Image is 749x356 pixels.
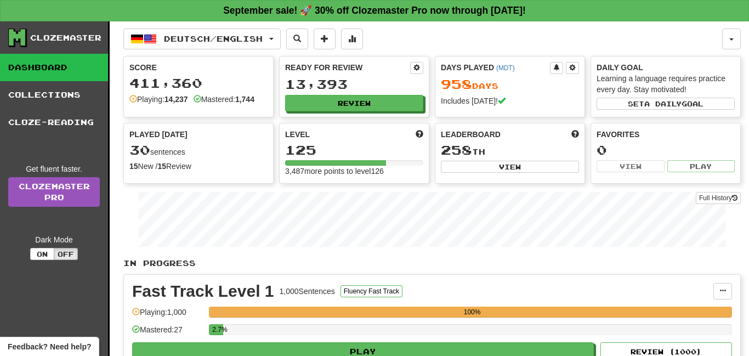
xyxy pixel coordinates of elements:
div: Dark Mode [8,234,100,245]
div: Day s [441,77,579,92]
div: th [441,143,579,157]
button: Fluency Fast Track [341,285,402,297]
div: New / Review [129,161,268,172]
strong: 14,237 [164,95,188,104]
button: Off [54,248,78,260]
div: 2.7% [212,324,223,335]
a: ClozemasterPro [8,177,100,207]
div: Favorites [597,129,735,140]
button: Seta dailygoal [597,98,735,110]
span: Played [DATE] [129,129,188,140]
div: Mastered: 27 [132,324,203,342]
button: Full History [696,192,741,204]
div: Ready for Review [285,62,410,73]
button: On [30,248,54,260]
button: View [441,161,579,173]
div: Days Played [441,62,550,73]
div: Daily Goal [597,62,735,73]
span: Level [285,129,310,140]
div: Includes [DATE]! [441,95,579,106]
p: In Progress [123,258,741,269]
div: Clozemaster [30,32,101,43]
button: View [597,160,665,172]
span: Deutsch / English [164,34,263,43]
div: 0 [597,143,735,157]
div: 1,000 Sentences [280,286,335,297]
div: 13,393 [285,77,423,91]
div: Playing: 1,000 [132,307,203,325]
div: 3,487 more points to level 126 [285,166,423,177]
div: Fast Track Level 1 [132,283,274,300]
span: 258 [441,142,472,157]
a: (MDT) [496,64,515,72]
span: 958 [441,76,472,92]
span: This week in points, UTC [571,129,579,140]
strong: 15 [157,162,166,171]
span: 30 [129,142,150,157]
button: Play [667,160,735,172]
div: Playing: [129,94,188,105]
div: 411,360 [129,76,268,90]
strong: September sale! 🚀 30% off Clozemaster Pro now through [DATE]! [223,5,526,16]
span: Score more points to level up [416,129,423,140]
div: Learning a language requires practice every day. Stay motivated! [597,73,735,95]
button: Review [285,95,423,111]
div: Mastered: [194,94,254,105]
div: Score [129,62,268,73]
strong: 1,744 [235,95,254,104]
div: sentences [129,143,268,157]
div: 125 [285,143,423,157]
span: a daily [644,100,682,108]
span: Leaderboard [441,129,501,140]
div: Get fluent faster. [8,163,100,174]
span: Open feedback widget [8,341,91,352]
button: Add sentence to collection [314,29,336,49]
button: Search sentences [286,29,308,49]
button: Deutsch/English [123,29,281,49]
strong: 15 [129,162,138,171]
button: More stats [341,29,363,49]
div: 100% [212,307,732,318]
